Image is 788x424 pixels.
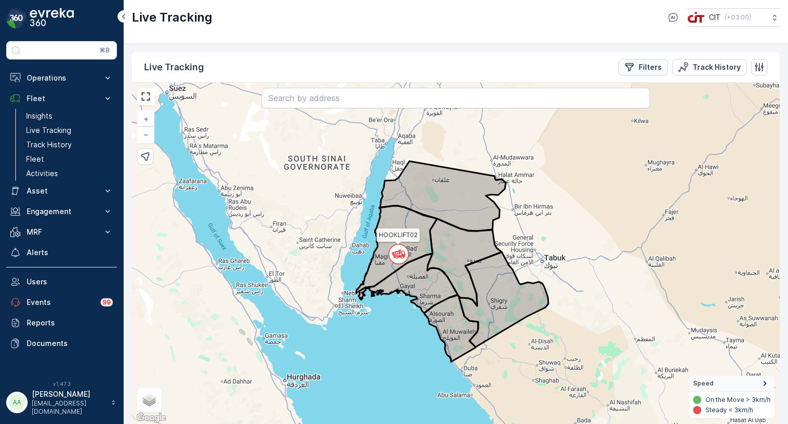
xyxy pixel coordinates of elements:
[705,396,771,404] p: On the Move > 3km/h
[6,242,117,263] a: Alerts
[709,12,721,23] p: CIT
[672,59,747,75] button: Track History
[103,298,111,306] p: 99
[693,62,741,72] p: Track History
[6,292,117,313] a: Events99
[6,8,27,29] img: logo
[22,152,117,166] a: Fleet
[26,111,52,121] p: Insights
[27,73,96,83] p: Operations
[27,318,113,328] p: Reports
[138,389,161,411] a: Layers
[6,68,117,88] button: Operations
[22,123,117,138] a: Live Tracking
[132,9,212,26] p: Live Tracking
[27,247,113,258] p: Alerts
[22,109,117,123] a: Insights
[705,406,753,414] p: Steady < 3km/h
[689,376,775,392] summary: Speed
[27,93,96,104] p: Fleet
[6,181,117,201] button: Asset
[26,125,71,136] p: Live Tracking
[144,60,204,74] p: Live Tracking
[6,333,117,354] a: Documents
[32,389,106,399] p: [PERSON_NAME]
[144,130,149,139] span: −
[22,166,117,181] a: Activities
[26,168,58,179] p: Activities
[9,394,25,411] div: AA
[22,138,117,152] a: Track History
[725,13,751,22] p: ( +03:00 )
[6,201,117,222] button: Engagement
[6,313,117,333] a: Reports
[6,381,117,387] span: v 1.47.3
[100,46,110,54] p: ⌘B
[138,89,153,104] a: View Fullscreen
[618,59,668,75] button: Filters
[6,222,117,242] button: MRF
[26,140,72,150] p: Track History
[639,62,662,72] p: Filters
[693,379,714,388] span: Speed
[687,12,705,23] img: cit-logo_pOk6rL0.png
[6,272,117,292] a: Users
[6,389,117,416] button: AA[PERSON_NAME][EMAIL_ADDRESS][DOMAIN_NAME]
[27,206,96,217] p: Engagement
[32,399,106,416] p: [EMAIL_ADDRESS][DOMAIN_NAME]
[27,277,113,287] p: Users
[27,338,113,349] p: Documents
[30,8,74,29] img: logo_dark-DEwI_e13.png
[6,88,117,109] button: Fleet
[27,186,96,196] p: Asset
[144,114,148,123] span: +
[262,88,651,108] input: Search by address
[27,227,96,237] p: MRF
[138,127,153,142] a: Zoom Out
[687,8,780,27] button: CIT(+03:00)
[138,111,153,127] a: Zoom In
[26,154,44,164] p: Fleet
[27,297,94,307] p: Events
